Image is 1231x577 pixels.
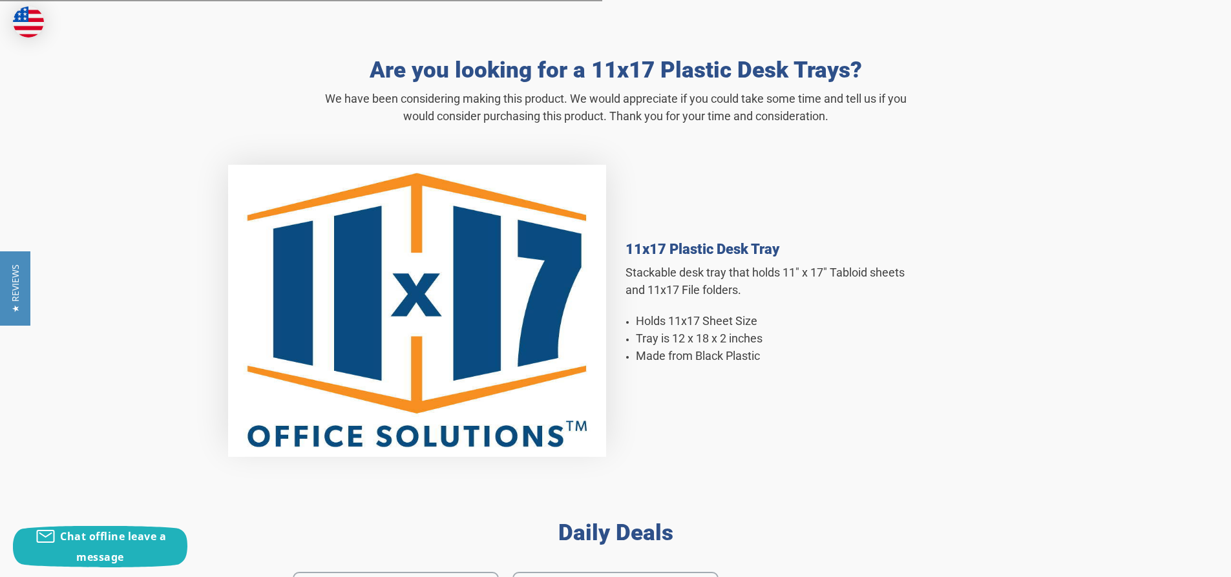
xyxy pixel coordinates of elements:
span: ★ Reviews [9,264,21,313]
span: We have been considering making this product. We would appreciate if you could take some time and... [325,92,907,123]
span: Tray is 12 x 18 x 2 inches [636,331,763,345]
h2: Are you looking for a 11x17 Plastic Desk Trays? [325,57,907,83]
h2: Daily Deals [293,519,939,546]
img: duty and tax information for United States [13,6,44,37]
h4: 11x17 Plastic Desk Tray [626,241,916,257]
span: Made from Black Plastic [636,349,760,362]
span: Chat offline leave a message [60,529,166,564]
span: Holds 11x17 Sheet Size [636,314,757,328]
span: Stackable desk tray that holds 11" x 17" Tabloid sheets and 11x17 File folders. [626,266,905,297]
iframe: Google Customer Reviews [1124,542,1231,577]
button: Chat offline leave a message [13,526,187,567]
